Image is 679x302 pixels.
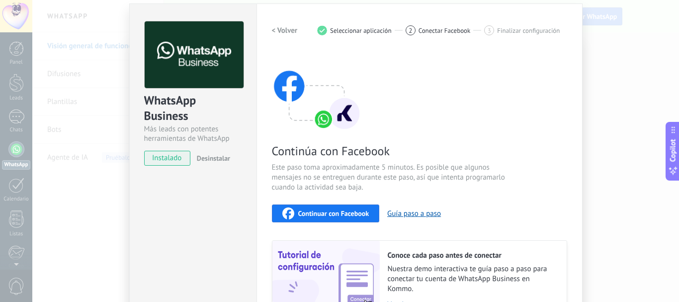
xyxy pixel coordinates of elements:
span: Continúa con Facebook [272,143,509,159]
span: Nuestra demo interactiva te guía paso a paso para conectar tu cuenta de WhatsApp Business en Kommo. [388,264,557,294]
span: Conectar Facebook [419,27,471,34]
span: Desinstalar [197,154,230,163]
h2: Conoce cada paso antes de conectar [388,251,557,260]
button: Guía paso a paso [387,209,441,218]
span: Finalizar configuración [497,27,560,34]
span: Este paso toma aproximadamente 5 minutos. Es posible que algunos mensajes no se entreguen durante... [272,163,509,193]
div: WhatsApp Business [144,93,242,124]
h2: < Volver [272,26,298,35]
img: logo_main.png [145,21,244,89]
img: connect with facebook [272,51,361,131]
span: 2 [409,26,412,35]
button: < Volver [272,21,298,39]
span: Continuar con Facebook [298,210,369,217]
button: Continuar con Facebook [272,204,380,222]
span: Seleccionar aplicación [330,27,392,34]
span: Copilot [668,139,678,162]
span: instalado [145,151,190,166]
span: 3 [488,26,491,35]
button: Desinstalar [193,151,230,166]
div: Más leads con potentes herramientas de WhatsApp [144,124,242,143]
